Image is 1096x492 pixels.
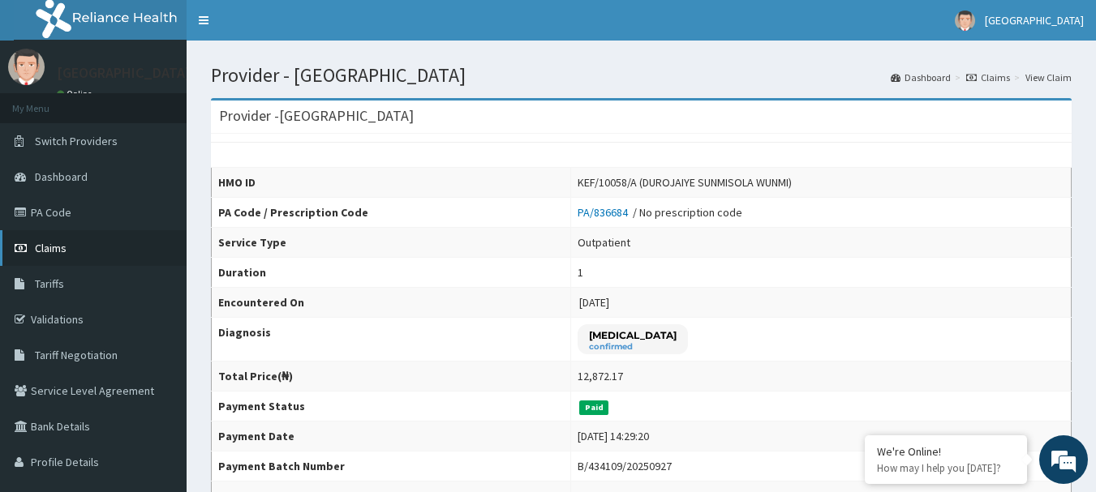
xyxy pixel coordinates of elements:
[8,49,45,85] img: User Image
[35,134,118,148] span: Switch Providers
[266,8,305,47] div: Minimize live chat window
[578,368,623,384] div: 12,872.17
[578,264,583,280] div: 1
[212,168,571,198] th: HMO ID
[578,205,633,220] a: PA/836684
[212,258,571,288] th: Duration
[891,71,951,84] a: Dashboard
[8,323,309,380] textarea: Type your message and hit 'Enter'
[212,198,571,228] th: PA Code / Prescription Code
[589,343,677,351] small: confirmed
[966,71,1010,84] a: Claims
[578,428,649,444] div: [DATE] 14:29:20
[877,461,1015,475] p: How may I help you today?
[955,11,975,31] img: User Image
[212,228,571,258] th: Service Type
[579,295,609,310] span: [DATE]
[877,444,1015,459] div: We're Online!
[212,421,571,451] th: Payment Date
[212,318,571,362] th: Diagnosis
[589,328,677,342] p: [MEDICAL_DATA]
[211,65,1072,86] h1: Provider - [GEOGRAPHIC_DATA]
[212,391,571,421] th: Payment Status
[579,400,608,415] span: Paid
[578,204,742,220] div: / No prescription code
[35,241,67,255] span: Claims
[1025,71,1072,84] a: View Claim
[35,169,88,184] span: Dashboard
[212,362,571,391] th: Total Price(₦)
[30,81,66,122] img: d_794563401_company_1708531726252_794563401
[84,91,273,112] div: Chat with us now
[35,276,64,291] span: Tariffs
[578,458,672,474] div: B/434109/20250927
[219,109,414,123] h3: Provider - [GEOGRAPHIC_DATA]
[57,88,96,100] a: Online
[578,174,792,190] div: KEF/10058/A (DUROJAIYE SUNMISOLA WUNMI)
[985,13,1084,28] span: [GEOGRAPHIC_DATA]
[578,234,630,250] div: Outpatient
[35,348,118,362] span: Tariff Negotiation
[212,288,571,318] th: Encountered On
[212,451,571,481] th: Payment Batch Number
[94,144,224,308] span: We're online!
[57,66,191,80] p: [GEOGRAPHIC_DATA]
